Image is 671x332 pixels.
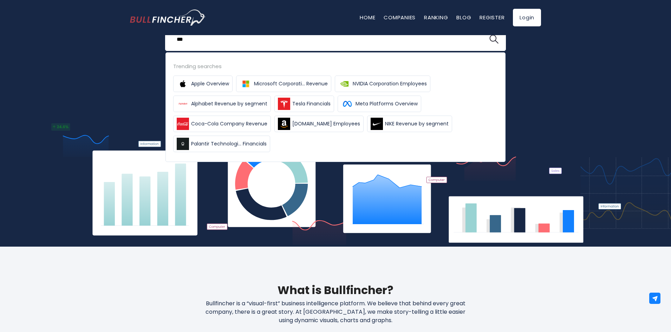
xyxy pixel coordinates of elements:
a: Microsoft Corporati... Revenue [236,76,331,92]
span: Tesla Financials [292,100,331,108]
a: Login [513,9,541,26]
span: Apple Overview [191,80,229,87]
a: Companies [384,14,416,21]
img: search icon [489,35,499,44]
a: Ranking [424,14,448,21]
a: Go to homepage [130,9,206,26]
a: Coca-Cola Company Revenue [173,116,271,132]
a: NIKE Revenue by segment [367,116,452,132]
a: [DOMAIN_NAME] Employees [274,116,364,132]
p: What's trending [130,65,541,72]
a: Apple Overview [173,76,233,92]
span: NVIDIA Corporation Employees [353,80,427,87]
span: NIKE Revenue by segment [385,120,449,128]
img: Bullfincher logo [130,9,206,26]
span: Palantir Technologi... Financials [191,140,267,148]
a: Register [480,14,504,21]
span: Microsoft Corporati... Revenue [254,80,328,87]
h2: What is Bullfincher? [130,282,541,299]
a: Home [360,14,375,21]
p: Bullfincher is a “visual-first” business intelligence platform. We believe that behind every grea... [185,299,486,325]
span: [DOMAIN_NAME] Employees [292,120,360,128]
a: Tesla Financials [274,96,334,112]
span: Alphabet Revenue by segment [191,100,267,108]
a: Blog [456,14,471,21]
a: Alphabet Revenue by segment [173,96,271,112]
a: Palantir Technologi... Financials [173,136,270,152]
a: Meta Platforms Overview [338,96,421,112]
span: Coca-Cola Company Revenue [191,120,267,128]
div: Trending searches [173,62,498,70]
a: NVIDIA Corporation Employees [335,76,430,92]
span: Meta Platforms Overview [356,100,418,108]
